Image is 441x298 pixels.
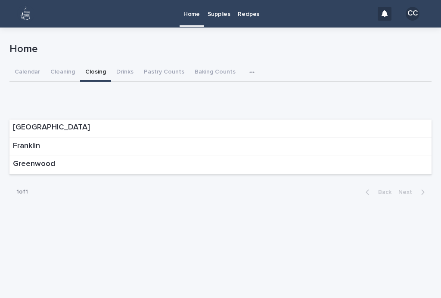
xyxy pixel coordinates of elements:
button: Baking Counts [189,64,241,82]
p: [GEOGRAPHIC_DATA] [13,123,90,132]
button: Next [395,188,432,196]
button: Pastry Counts [139,64,189,82]
button: Drinks [111,64,139,82]
button: Calendar [9,64,45,82]
button: Cleaning [45,64,80,82]
a: Greenwood [9,156,432,175]
p: Greenwood [13,160,55,169]
a: Franklin [9,138,432,157]
p: Franklin [13,141,40,151]
img: 80hjoBaRqlyywVK24fQd [17,5,34,22]
p: Home [9,43,428,55]
div: CC [406,7,419,21]
button: Closing [80,64,111,82]
span: Next [398,189,417,195]
span: Back [373,189,391,195]
a: [GEOGRAPHIC_DATA] [9,120,432,138]
button: Back [359,188,395,196]
p: 1 of 1 [9,181,35,203]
